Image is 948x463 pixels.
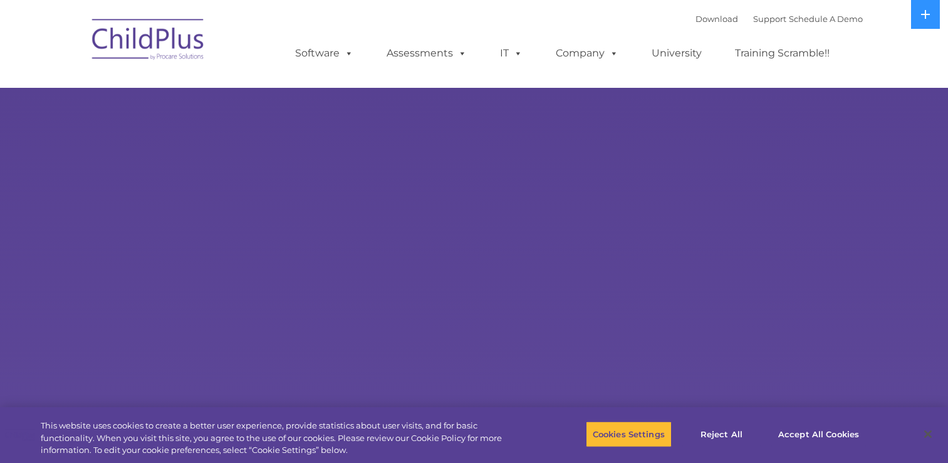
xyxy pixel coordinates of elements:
a: Training Scramble!! [722,41,842,66]
a: Download [695,14,738,24]
a: Software [283,41,366,66]
div: This website uses cookies to create a better user experience, provide statistics about user visit... [41,420,521,457]
img: ChildPlus by Procare Solutions [86,10,211,73]
a: Schedule A Demo [789,14,863,24]
a: University [639,41,714,66]
button: Reject All [682,421,761,447]
font: | [695,14,863,24]
a: Support [753,14,786,24]
a: Assessments [374,41,479,66]
a: Company [543,41,631,66]
button: Close [914,420,942,448]
a: IT [487,41,535,66]
button: Cookies Settings [586,421,672,447]
button: Accept All Cookies [771,421,866,447]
